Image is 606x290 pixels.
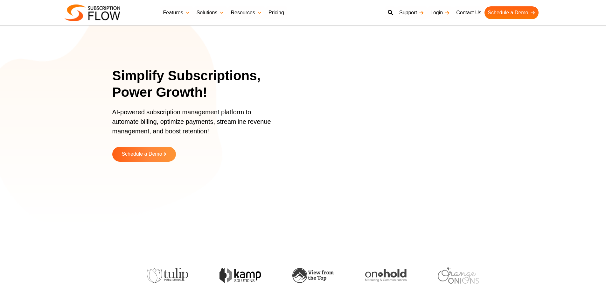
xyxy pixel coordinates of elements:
img: tulip-publishing [147,268,188,283]
img: view-from-the-top [292,268,334,283]
a: Resources [227,6,265,19]
a: Contact Us [453,6,484,19]
a: Features [160,6,193,19]
a: Support [396,6,427,19]
h1: Simplify Subscriptions, Power Growth! [112,67,286,101]
img: kamp-solution [219,268,261,283]
a: Schedule a Demo [112,147,176,162]
span: Schedule a Demo [122,152,162,157]
img: onhold-marketing [365,269,407,282]
img: orange-onions [438,267,479,284]
a: Solutions [193,6,228,19]
a: Pricing [265,6,287,19]
a: Schedule a Demo [484,6,538,19]
img: Subscriptionflow [65,4,120,21]
p: AI-powered subscription management platform to automate billing, optimize payments, streamline re... [112,107,278,142]
a: Login [427,6,453,19]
